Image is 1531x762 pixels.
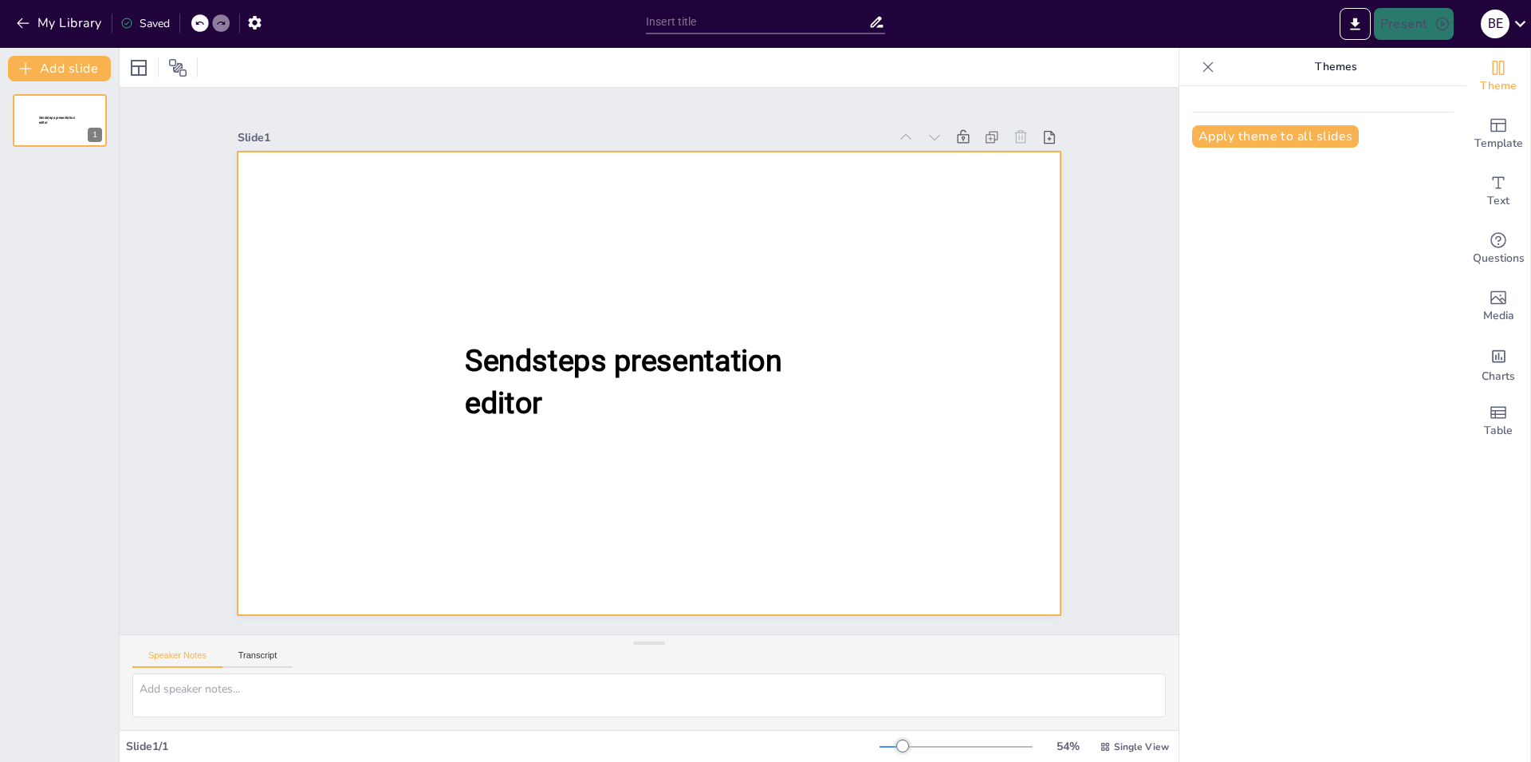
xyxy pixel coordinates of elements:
[1480,77,1517,95] span: Theme
[126,739,880,754] div: Slide 1 / 1
[39,116,75,124] span: Sendsteps presentation editor
[1466,335,1530,393] div: Add charts and graphs
[222,650,293,668] button: Transcript
[1049,739,1087,754] div: 54 %
[1466,105,1530,163] div: Add ready made slides
[1466,278,1530,335] div: Add images, graphics, shapes or video
[1484,422,1513,440] span: Table
[126,55,152,81] div: Layout
[1114,740,1169,753] span: Single View
[465,343,781,420] span: Sendsteps presentation editor
[646,10,868,34] input: Insert title
[238,130,889,145] div: Slide 1
[1473,250,1525,267] span: Questions
[1487,192,1509,210] span: Text
[1483,307,1514,325] span: Media
[1466,163,1530,220] div: Add text boxes
[1474,135,1523,152] span: Template
[168,58,187,77] span: Position
[88,128,102,142] div: 1
[1466,48,1530,105] div: Change the overall theme
[1374,8,1454,40] button: Present
[8,56,111,81] button: Add slide
[1192,125,1359,148] button: Apply theme to all slides
[1340,8,1371,40] button: Export to PowerPoint
[1466,220,1530,278] div: Get real-time input from your audience
[13,94,107,147] div: Sendsteps presentation editor1
[1466,393,1530,450] div: Add a table
[120,16,170,31] div: Saved
[1481,8,1509,40] button: B E
[1221,48,1450,86] p: Themes
[1482,368,1515,385] span: Charts
[12,10,108,36] button: My Library
[132,650,222,668] button: Speaker Notes
[1481,10,1509,38] div: B E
